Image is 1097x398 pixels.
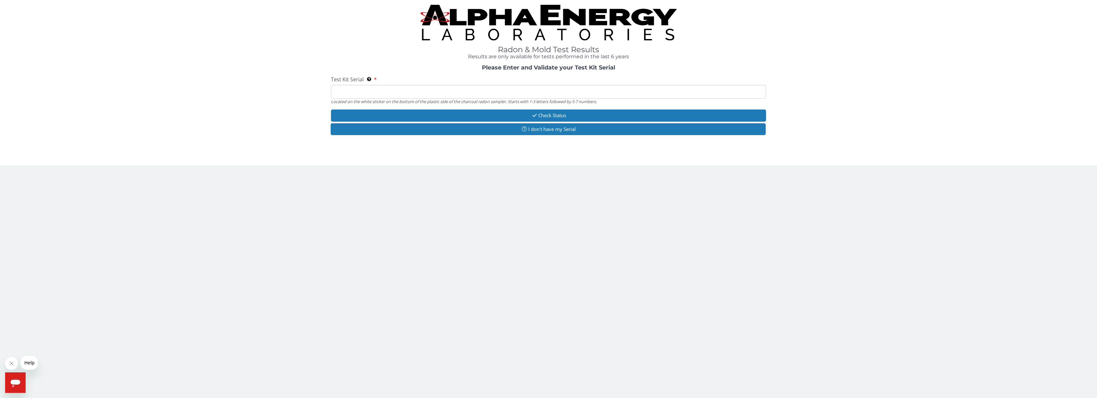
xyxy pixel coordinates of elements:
h1: Radon & Mold Test Results [331,45,766,54]
div: Located on the white sticker on the bottom of the plastic side of the charcoal radon sampler. Sta... [331,99,766,104]
button: Check Status [331,110,766,121]
strong: Please Enter and Validate your Test Kit Serial [482,64,615,71]
img: TightCrop.jpg [420,5,677,40]
iframe: Message from company [21,356,38,370]
button: I don't have my Serial [331,123,766,135]
span: Test Kit Serial [331,76,364,83]
iframe: Close message [5,357,18,370]
h4: Results are only available for tests performed in the last 6 years [331,54,766,60]
iframe: Button to launch messaging window [5,372,26,393]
